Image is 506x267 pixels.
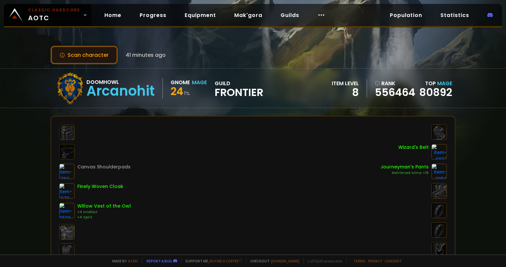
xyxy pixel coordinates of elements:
[146,259,172,263] a: Report a bug
[59,164,75,179] img: item-1769
[192,78,207,86] div: Mage
[275,8,304,22] a: Guilds
[77,210,131,215] div: +4 Intellect
[179,8,221,22] a: Equipment
[28,7,80,23] span: AOTC
[77,183,123,190] div: Finely Woven Cloak
[303,259,343,263] span: v. d752d5 - production
[229,8,268,22] a: Mak'gora
[51,46,118,64] button: Scan character
[385,8,427,22] a: Population
[181,259,242,263] span: Support me,
[437,80,452,87] span: Mage
[59,203,75,218] img: item-6536
[419,85,452,100] a: 80892
[108,259,138,263] span: Made by
[184,90,190,97] small: 1 %
[210,259,242,263] a: Buy me a coffee
[246,259,299,263] span: Checkout
[215,79,263,97] div: guild
[431,164,447,179] img: item-2958
[28,7,80,13] small: Classic Hardcore
[375,87,415,97] a: 556464
[171,84,183,99] span: 24
[126,51,166,59] span: 41 minutes ago
[353,259,365,263] a: Terms
[332,79,359,87] div: item level
[431,144,447,160] img: item-4827
[380,164,429,170] div: Journeyman's Pants
[134,8,172,22] a: Progress
[86,78,155,86] div: Doomhowl
[398,144,429,151] div: Wizard's Belt
[86,86,155,96] div: Arcanohit
[77,203,131,210] div: Willow Vest of the Owl
[385,259,402,263] a: Consent
[171,78,190,86] div: Gnome
[215,87,263,97] span: Frontier
[4,4,91,26] a: Classic HardcoreAOTC
[77,215,131,220] div: +4 Spirit
[99,8,127,22] a: Home
[332,87,359,97] div: 8
[435,8,474,22] a: Statistics
[375,79,415,87] div: rank
[380,170,429,176] div: Reinforced Armor +16
[419,79,452,87] div: Top
[368,259,382,263] a: Privacy
[59,183,75,199] img: item-1270
[128,259,138,263] a: a fan
[271,259,299,263] a: [DOMAIN_NAME]
[77,164,130,170] div: Canvas Shoulderpads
